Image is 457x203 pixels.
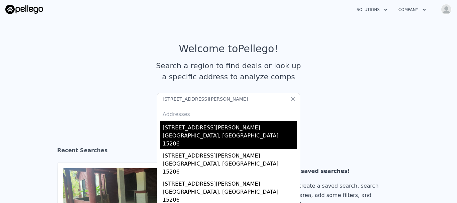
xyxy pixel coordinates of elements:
[291,167,387,176] div: No saved searches!
[163,121,297,132] div: [STREET_ADDRESS][PERSON_NAME]
[441,4,452,15] img: avatar
[5,5,43,14] img: Pellego
[160,105,297,121] div: Addresses
[163,160,297,177] div: [GEOGRAPHIC_DATA], [GEOGRAPHIC_DATA] 15206
[163,132,297,149] div: [GEOGRAPHIC_DATA], [GEOGRAPHIC_DATA] 15206
[393,4,432,16] button: Company
[179,43,278,55] div: Welcome to Pellego !
[154,60,303,82] div: Search a region to find deals or look up a specific address to analyze comps
[163,177,297,188] div: [STREET_ADDRESS][PERSON_NAME]
[157,93,300,105] input: Search an address or region...
[351,4,393,16] button: Solutions
[57,141,400,163] div: Recent Searches
[163,149,297,160] div: [STREET_ADDRESS][PERSON_NAME]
